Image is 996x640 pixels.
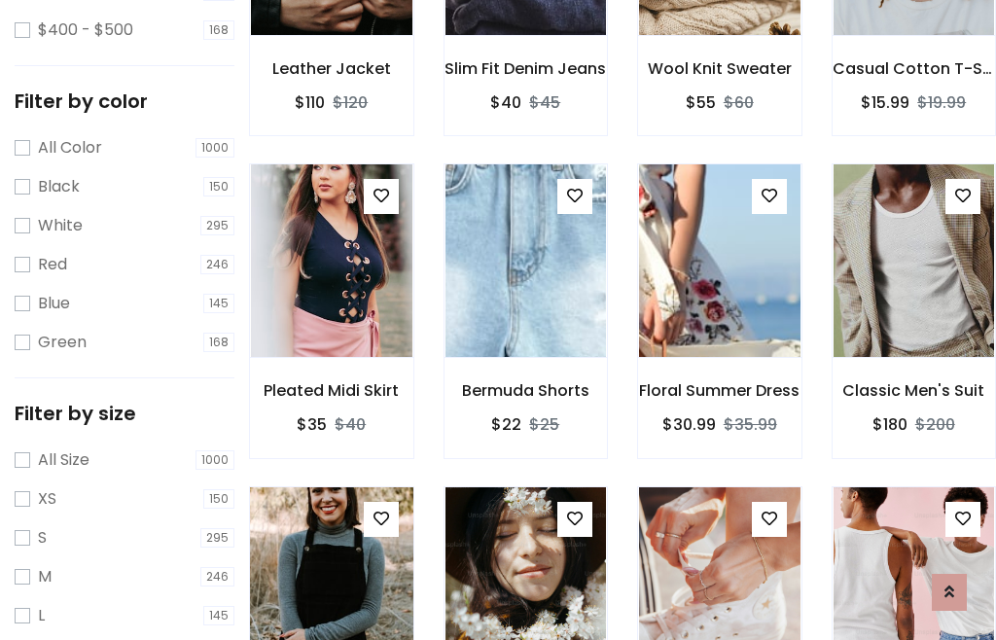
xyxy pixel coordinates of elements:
h6: $30.99 [662,415,716,434]
del: $120 [333,91,368,114]
span: 168 [203,333,234,352]
label: L [38,604,45,627]
h6: Wool Knit Sweater [638,59,801,78]
span: 295 [200,216,234,235]
span: 145 [203,294,234,313]
h6: Leather Jacket [250,59,413,78]
span: 145 [203,606,234,625]
span: 246 [200,567,234,587]
del: $40 [335,413,366,436]
h6: Slim Fit Denim Jeans [445,59,608,78]
h6: $22 [491,415,521,434]
h6: Bermuda Shorts [445,381,608,400]
span: 150 [203,177,234,196]
h5: Filter by color [15,89,234,113]
label: Green [38,331,87,354]
span: 168 [203,20,234,40]
h6: $15.99 [861,93,909,112]
label: M [38,565,52,588]
label: S [38,526,47,550]
label: Blue [38,292,70,315]
label: Black [38,175,80,198]
label: White [38,214,83,237]
del: $200 [915,413,955,436]
h6: $110 [295,93,325,112]
h6: Floral Summer Dress [638,381,801,400]
span: 150 [203,489,234,509]
h6: $55 [686,93,716,112]
del: $19.99 [917,91,966,114]
label: All Size [38,448,89,472]
label: $400 - $500 [38,18,133,42]
del: $25 [529,413,559,436]
h5: Filter by size [15,402,234,425]
h6: $180 [872,415,907,434]
h6: Casual Cotton T-Shirt [833,59,996,78]
h6: Classic Men's Suit [833,381,996,400]
del: $35.99 [724,413,777,436]
label: Red [38,253,67,276]
span: 1000 [196,138,234,158]
h6: $35 [297,415,327,434]
span: 246 [200,255,234,274]
label: All Color [38,136,102,160]
span: 295 [200,528,234,548]
label: XS [38,487,56,511]
h6: Pleated Midi Skirt [250,381,413,400]
del: $60 [724,91,754,114]
span: 1000 [196,450,234,470]
del: $45 [529,91,560,114]
h6: $40 [490,93,521,112]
